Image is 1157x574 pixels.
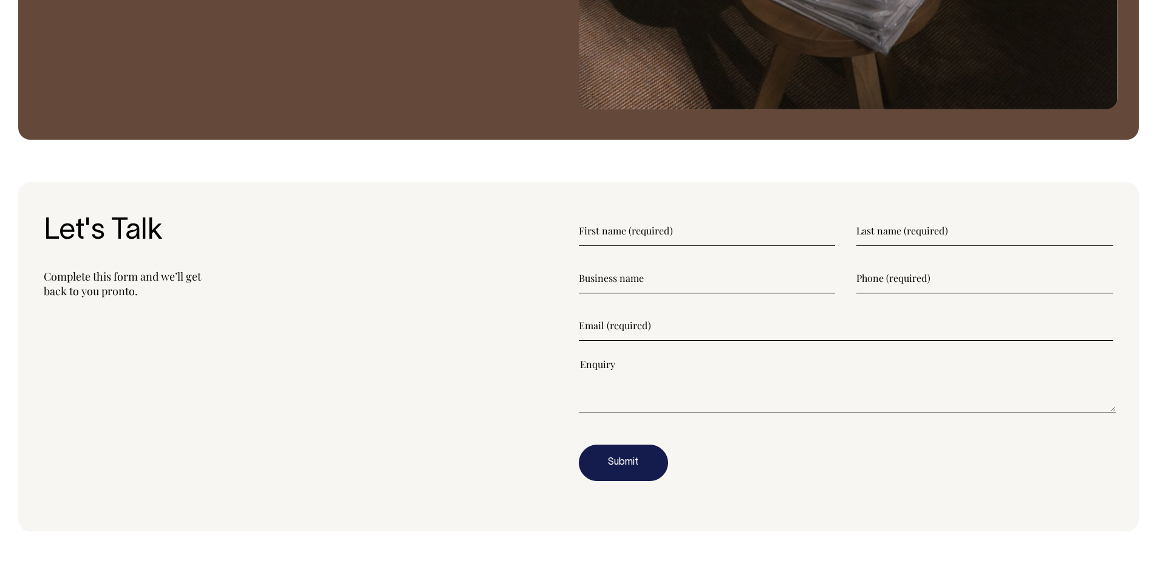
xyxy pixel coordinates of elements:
input: Phone (required) [856,263,1113,293]
h3: Let's Talk [44,216,579,248]
button: Submit [579,445,668,481]
p: Complete this form and we’ll get back to you pronto. [44,269,579,298]
input: First name (required) [579,216,836,246]
input: Business name [579,263,836,293]
input: Last name (required) [856,216,1113,246]
input: Email (required) [579,310,1114,341]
